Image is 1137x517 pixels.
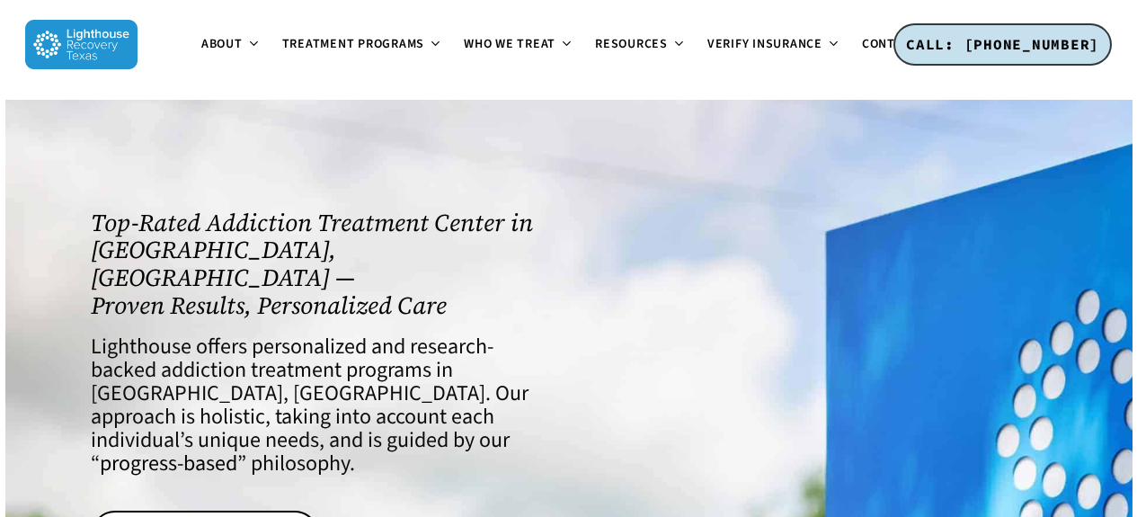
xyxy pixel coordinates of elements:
[862,35,918,53] span: Contact
[707,35,822,53] span: Verify Insurance
[191,38,271,52] a: About
[91,335,549,476] h4: Lighthouse offers personalized and research-backed addiction treatment programs in [GEOGRAPHIC_DA...
[100,448,237,479] a: progress-based
[453,38,584,52] a: Who We Treat
[91,209,549,320] h1: Top-Rated Addiction Treatment Center in [GEOGRAPHIC_DATA], [GEOGRAPHIC_DATA] — Proven Results, Pe...
[851,38,946,52] a: Contact
[282,35,425,53] span: Treatment Programs
[25,20,138,69] img: Lighthouse Recovery Texas
[584,38,697,52] a: Resources
[893,23,1112,67] a: CALL: [PHONE_NUMBER]
[697,38,851,52] a: Verify Insurance
[464,35,555,53] span: Who We Treat
[906,35,1099,53] span: CALL: [PHONE_NUMBER]
[271,38,454,52] a: Treatment Programs
[595,35,668,53] span: Resources
[201,35,243,53] span: About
